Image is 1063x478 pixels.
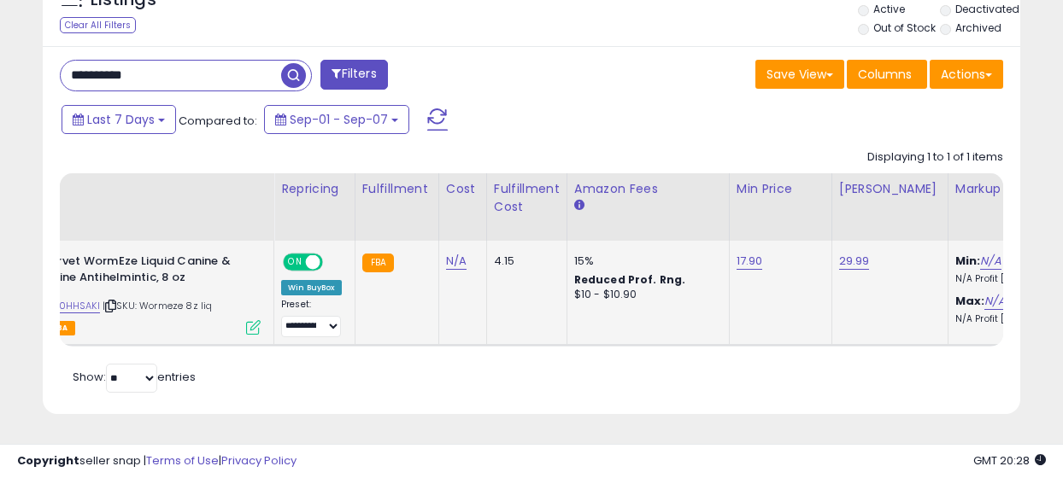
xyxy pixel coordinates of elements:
[574,272,686,287] b: Reduced Prof. Rng.
[984,293,1005,310] a: N/A
[446,180,479,198] div: Cost
[847,60,927,89] button: Columns
[60,17,136,33] div: Clear All Filters
[980,253,1001,270] a: N/A
[930,60,1003,89] button: Actions
[281,180,348,198] div: Repricing
[873,2,905,16] label: Active
[320,255,348,270] span: OFF
[73,369,196,385] span: Show: entries
[574,288,716,302] div: $10 - $10.90
[737,180,825,198] div: Min Price
[858,66,912,83] span: Columns
[973,452,1046,469] span: 2025-09-15 20:28 GMT
[574,254,716,269] div: 15%
[87,111,155,128] span: Last 7 Days
[737,253,763,270] a: 17.90
[281,299,342,337] div: Preset:
[955,253,981,269] b: Min:
[362,254,394,272] small: FBA
[281,280,342,295] div: Win BuyBox
[494,254,554,269] div: 4.15
[62,105,176,134] button: Last 7 Days
[362,180,432,198] div: Fulfillment
[873,20,936,35] label: Out of Stock
[17,452,79,469] strong: Copyright
[867,149,1003,166] div: Displaying 1 to 1 of 1 items
[179,113,257,129] span: Compared to:
[574,180,722,198] div: Amazon Fees
[494,180,560,216] div: Fulfillment Cost
[320,60,387,90] button: Filters
[264,105,409,134] button: Sep-01 - Sep-07
[4,254,261,333] div: ASIN:
[221,452,297,469] a: Privacy Policy
[839,180,941,198] div: [PERSON_NAME]
[955,20,1001,35] label: Archived
[574,198,584,213] small: Amazon Fees.
[955,2,1019,16] label: Deactivated
[46,321,75,335] span: FBA
[43,254,250,289] b: Durvet WormEze Liquid Canine & Feline Antihelmintic, 8 oz
[146,452,219,469] a: Terms of Use
[839,253,870,270] a: 29.99
[446,253,467,270] a: N/A
[17,453,297,469] div: seller snap | |
[39,299,100,313] a: B000HHSAKI
[103,299,213,312] span: | SKU: Wormeze 8z liq
[755,60,844,89] button: Save View
[285,255,306,270] span: ON
[955,293,985,309] b: Max:
[290,111,388,128] span: Sep-01 - Sep-07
